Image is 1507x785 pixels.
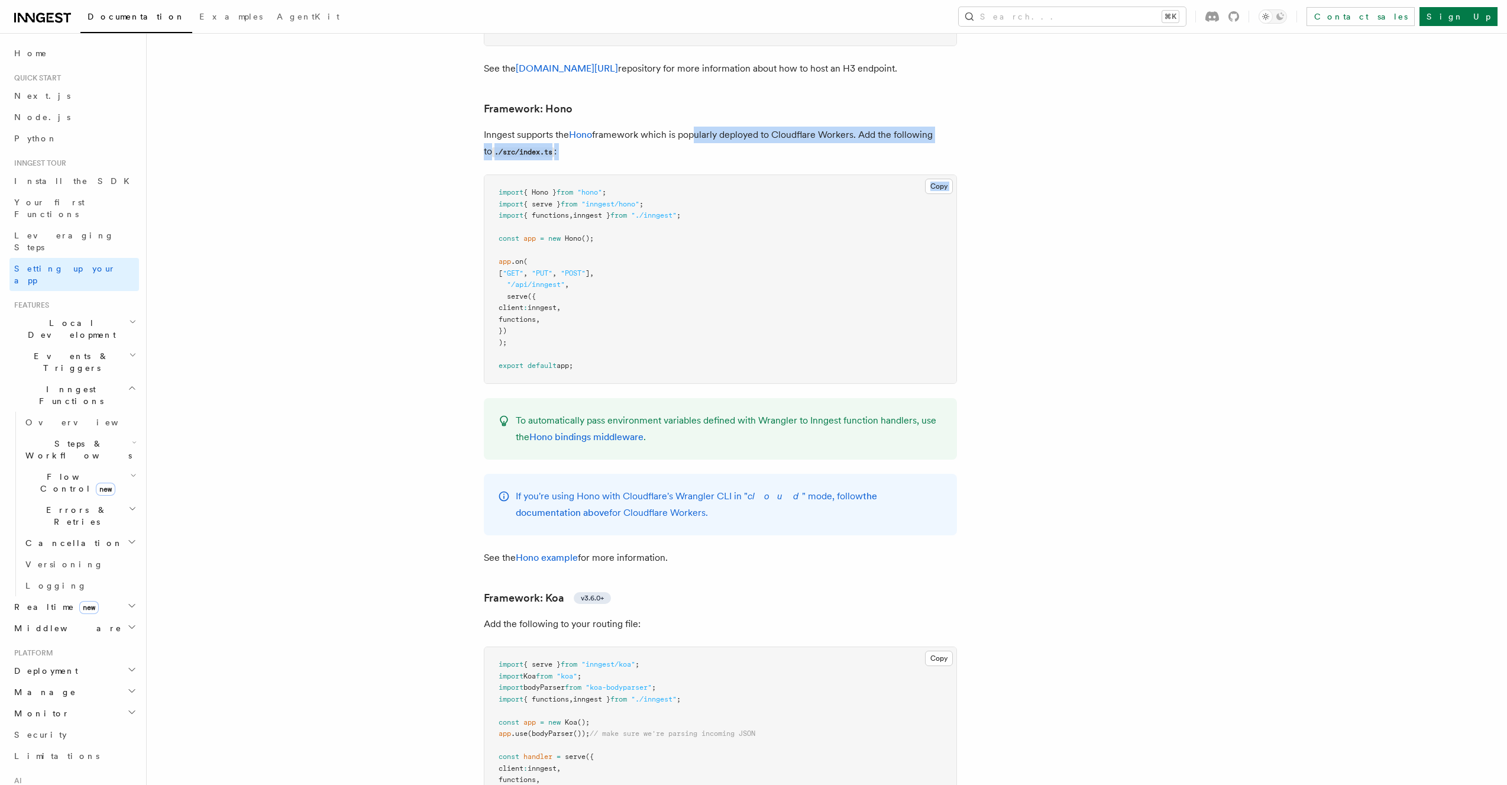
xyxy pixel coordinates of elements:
span: Events & Triggers [9,350,129,374]
span: ()); [573,729,590,738]
span: "GET" [503,269,523,277]
span: , [536,315,540,324]
a: Python [9,128,139,149]
a: Documentation [80,4,192,33]
span: inngest [528,764,557,773]
span: , [569,695,573,703]
a: Examples [192,4,270,32]
span: = [540,234,544,243]
span: ] [586,269,590,277]
span: ; [677,695,681,703]
a: Node.js [9,106,139,128]
em: cloud [748,490,802,502]
span: from [565,683,581,692]
code: ./src/index.ts [492,147,554,157]
span: ); [499,338,507,347]
button: Copy [925,651,953,666]
span: "/api/inngest" [507,280,565,289]
span: import [499,683,523,692]
span: ; [602,188,606,196]
a: Hono [569,129,592,140]
span: .on [511,257,523,266]
span: const [499,234,519,243]
span: Home [14,47,47,59]
span: , [557,764,561,773]
span: { functions [523,211,569,219]
span: ; [639,200,643,208]
span: Inngest tour [9,159,66,168]
span: Next.js [14,91,70,101]
button: Cancellation [21,532,139,554]
span: Versioning [25,560,104,569]
span: Install the SDK [14,176,137,186]
button: Inngest Functions [9,379,139,412]
span: "./inngest" [631,695,677,703]
span: Steps & Workflows [21,438,132,461]
a: Framework: Koav3.6.0+ [484,590,611,606]
span: ; [652,683,656,692]
span: app [499,729,511,738]
span: new [548,234,561,243]
span: Middleware [9,622,122,634]
a: Home [9,43,139,64]
span: "inngest/koa" [581,660,635,668]
span: inngest } [573,211,610,219]
span: new [79,601,99,614]
a: Logging [21,575,139,596]
span: }) [499,327,507,335]
span: app [523,718,536,726]
button: Search...⌘K [959,7,1186,26]
span: import [499,695,523,703]
span: Leveraging Steps [14,231,114,252]
a: Limitations [9,745,139,767]
span: "koa-bodyparser" [586,683,652,692]
button: Middleware [9,618,139,639]
span: Koa [523,672,536,680]
span: , [569,211,573,219]
span: Limitations [14,751,99,761]
button: Deployment [9,660,139,681]
span: = [557,752,561,761]
span: import [499,200,523,208]
span: ; [577,672,581,680]
span: default [528,361,557,370]
span: client [499,764,523,773]
a: Versioning [21,554,139,575]
span: Monitor [9,708,70,719]
a: Install the SDK [9,170,139,192]
span: ( [523,257,528,266]
a: Setting up your app [9,258,139,291]
span: app [499,257,511,266]
span: Local Development [9,317,129,341]
a: Contact sales [1307,7,1415,26]
a: Your first Functions [9,192,139,225]
a: Hono bindings middleware [529,431,643,442]
span: import [499,188,523,196]
span: { serve } [523,200,561,208]
button: Toggle dark mode [1259,9,1287,24]
span: handler [523,752,552,761]
span: .use [511,729,528,738]
span: { serve } [523,660,561,668]
span: from [561,200,577,208]
span: new [548,718,561,726]
span: Security [14,730,67,739]
span: export [499,361,523,370]
span: = [540,718,544,726]
span: Quick start [9,73,61,83]
span: serve [565,752,586,761]
a: Leveraging Steps [9,225,139,258]
span: // make sure we're parsing incoming JSON [590,729,755,738]
span: bodyParser [532,729,573,738]
span: v3.6.0+ [581,593,604,603]
span: Inngest Functions [9,383,128,407]
span: Platform [9,648,53,658]
button: Events & Triggers [9,345,139,379]
p: Add the following to your routing file: [484,616,957,632]
span: functions [499,315,536,324]
span: Errors & Retries [21,504,128,528]
span: import [499,211,523,219]
a: Framework: Hono [484,101,573,117]
button: Monitor [9,703,139,724]
button: Local Development [9,312,139,345]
